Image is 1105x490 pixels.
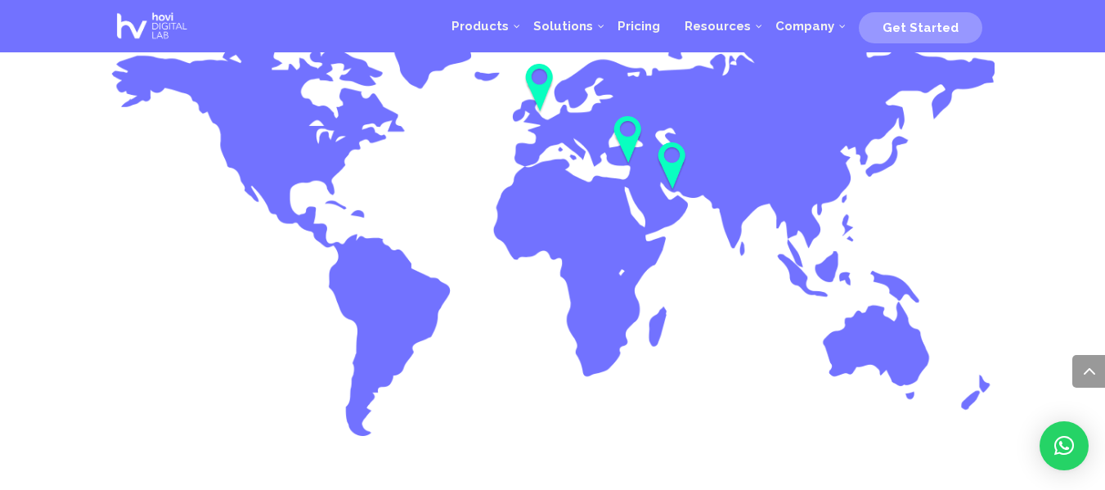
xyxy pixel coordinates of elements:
span: Solutions [533,19,593,34]
a: Company [763,2,847,51]
span: Pricing [618,19,660,34]
img: world map - Hovi digital lab [111,1,995,436]
span: Company [775,19,834,34]
span: Products [451,19,509,34]
span: Resources [685,19,751,34]
span: Get Started [883,20,959,35]
a: Solutions [521,2,605,51]
a: Pricing [605,2,672,51]
a: Resources [672,2,763,51]
a: Get Started [859,14,982,38]
a: Products [439,2,521,51]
